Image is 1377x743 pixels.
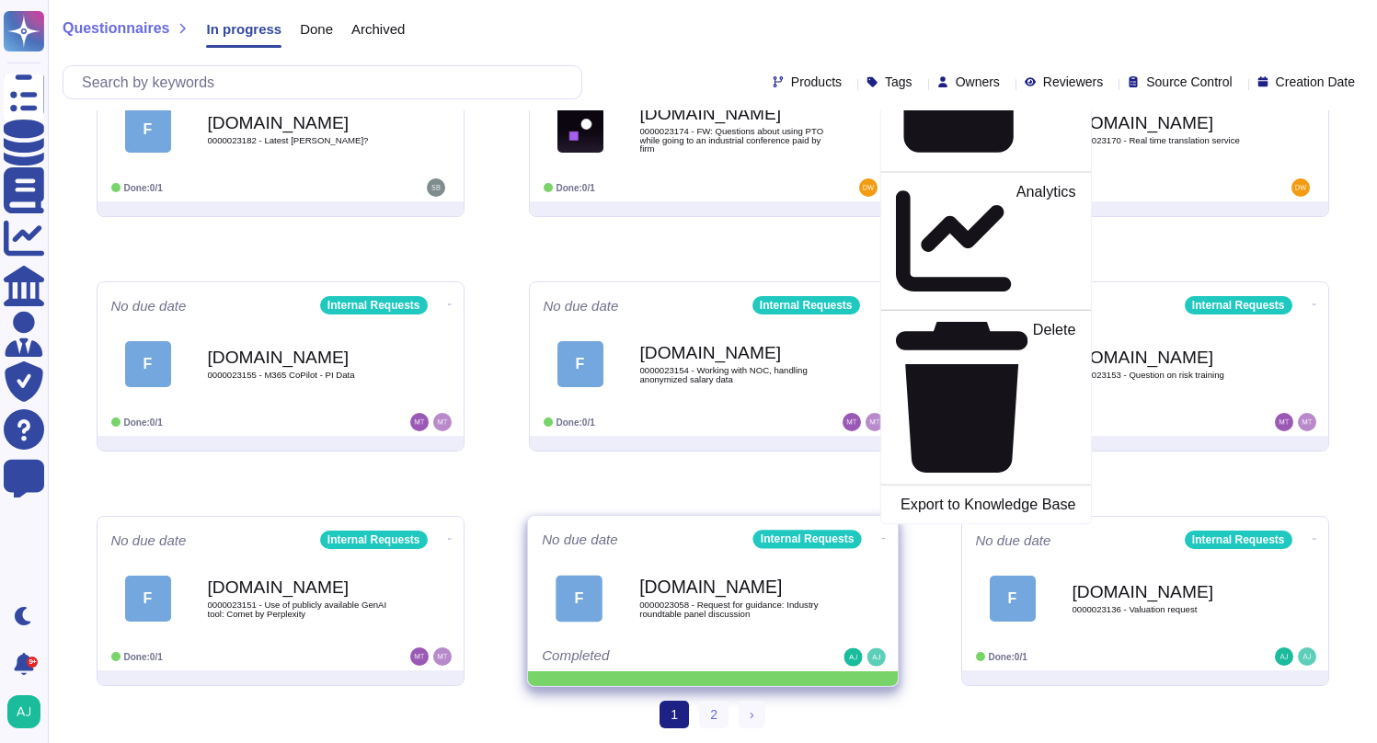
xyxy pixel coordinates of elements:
[791,75,842,88] span: Products
[640,127,824,154] span: 0000023174 - FW: Questions about using PTO while going to an industrial conference paid by firm
[427,178,445,197] img: user
[699,701,729,728] a: 2
[880,318,1090,476] a: Delete
[320,531,428,549] div: Internal Requests
[660,701,689,728] span: 1
[1073,136,1257,145] span: 0000023170 - Real time translation service
[750,707,754,722] span: ›
[433,647,452,666] img: user
[208,578,392,596] b: [DOMAIN_NAME]
[1291,178,1310,197] img: user
[640,105,824,122] b: [DOMAIN_NAME]
[1073,349,1257,366] b: [DOMAIN_NAME]
[557,107,603,153] img: Logo
[752,296,860,314] div: Internal Requests
[880,30,1090,164] a: Archive
[1298,413,1316,431] img: user
[866,413,884,431] img: user
[1073,114,1257,131] b: [DOMAIN_NAME]
[752,530,861,548] div: Internal Requests
[206,22,281,36] span: In progress
[433,413,452,431] img: user
[556,575,602,622] div: F
[880,493,1090,516] a: Export to Knowledge Base
[976,533,1051,547] span: No due date
[843,413,861,431] img: user
[1146,75,1232,88] span: Source Control
[880,179,1090,303] a: Analytics
[990,576,1036,622] div: F
[1276,75,1355,88] span: Creation Date
[1073,605,1257,614] span: 0000023136 - Valuation request
[542,648,770,667] div: Completed
[989,652,1027,662] span: Done: 0/1
[866,648,885,667] img: user
[208,136,392,145] span: 0000023182 - Latest [PERSON_NAME]?
[27,657,38,668] div: 9+
[1073,583,1257,600] b: [DOMAIN_NAME]
[7,695,40,728] img: user
[542,532,618,546] span: No due date
[111,533,187,547] span: No due date
[1016,184,1075,299] p: Analytics
[901,497,1075,512] p: Export to Knowledge Base
[557,183,595,193] span: Done: 0/1
[125,576,171,622] div: F
[125,107,171,153] div: F
[351,22,405,36] span: Archived
[544,299,619,313] span: No due date
[124,417,163,428] span: Done: 0/1
[111,299,187,313] span: No due date
[1275,647,1293,666] img: user
[843,648,862,667] img: user
[1026,36,1075,161] p: Archive
[1298,647,1316,666] img: user
[557,417,595,428] span: Done: 0/1
[1185,531,1292,549] div: Internal Requests
[1043,75,1103,88] span: Reviewers
[410,413,429,431] img: user
[557,341,603,387] div: F
[410,647,429,666] img: user
[885,75,912,88] span: Tags
[640,366,824,383] span: 0000023154 - Working with NOC, handling anonymized salary data
[4,692,53,732] button: user
[639,600,825,618] span: 0000023058 - Request for guidance: Industry roundtable panel discussion
[73,66,581,98] input: Search by keywords
[125,341,171,387] div: F
[1032,323,1075,473] p: Delete
[320,296,428,314] div: Internal Requests
[124,652,163,662] span: Done: 0/1
[1275,413,1293,431] img: user
[208,371,392,380] span: 0000023155 - M365 CoPilot - PI Data
[208,349,392,366] b: [DOMAIN_NAME]
[1185,296,1292,314] div: Internal Requests
[1073,371,1257,380] span: 0000023153 - Question on risk training
[63,21,169,36] span: Questionnaires
[300,22,333,36] span: Done
[639,578,825,596] b: [DOMAIN_NAME]
[640,344,824,361] b: [DOMAIN_NAME]
[956,75,1000,88] span: Owners
[208,114,392,131] b: [DOMAIN_NAME]
[208,600,392,618] span: 0000023151 - Use of publicly available GenAI tool: Comet by Perplexity
[859,178,878,197] img: user
[124,183,163,193] span: Done: 0/1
